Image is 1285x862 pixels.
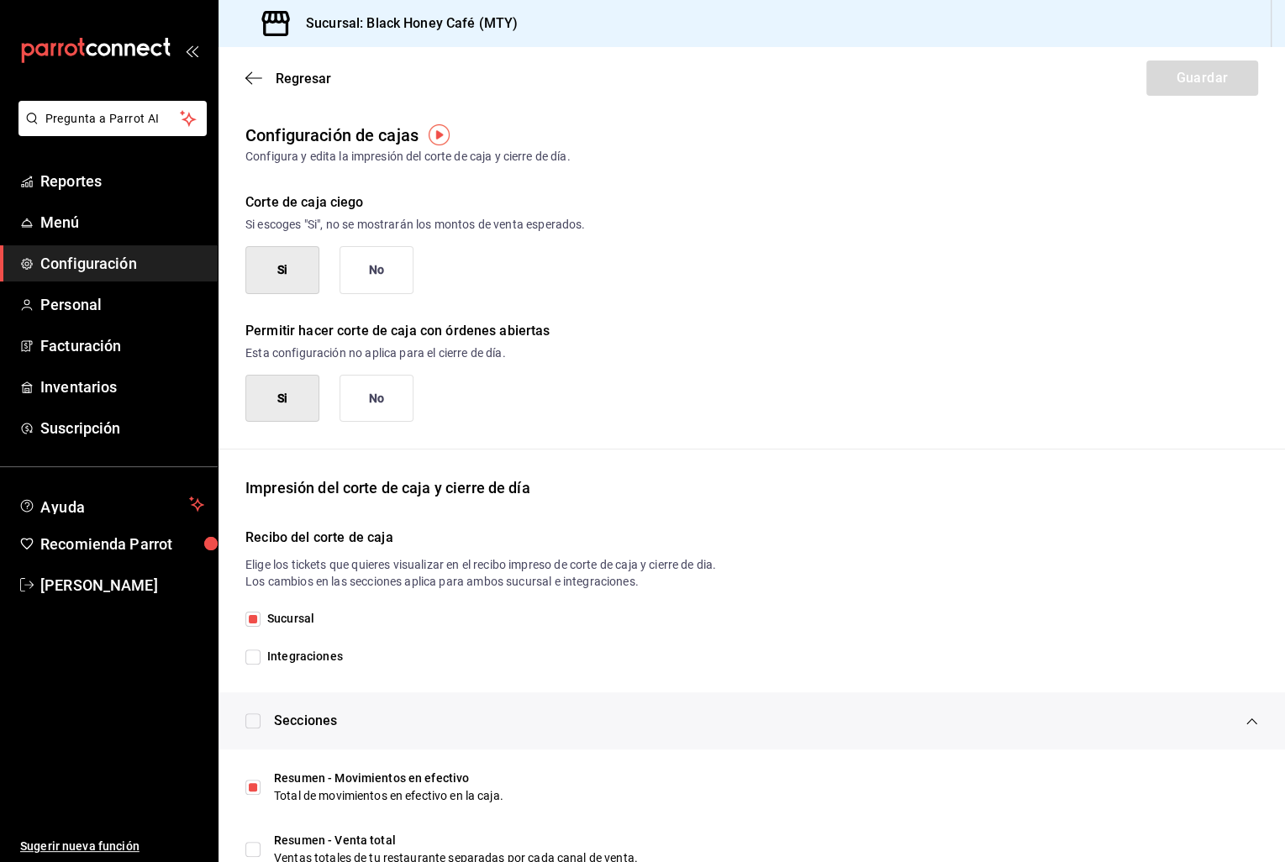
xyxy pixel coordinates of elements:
[245,192,1258,213] div: Corte de caja ciego
[292,13,518,34] h3: Sucursal: Black Honey Café (MTY)
[40,376,204,398] span: Inventarios
[274,770,1258,787] div: Resumen - Movimientos en efectivo
[245,123,419,148] div: Configuración de cajas
[245,246,319,294] button: Si
[245,526,1258,549] h6: Recibo del corte de caja
[245,71,331,87] button: Regresar
[261,610,314,628] span: Sucursal
[340,375,413,423] button: No
[340,246,413,294] button: No
[274,832,1258,849] div: Resumen - Venta total
[40,417,204,439] span: Suscripción
[40,494,182,514] span: Ayuda
[40,293,204,316] span: Personal
[245,375,319,423] button: Si
[245,556,1258,590] p: Elige los tickets que quieres visualizar en el recibo impreso de corte de caja y cierre de dia. L...
[40,334,204,357] span: Facturación
[245,216,1258,233] p: Si escoges "Si", no se mostrarán los montos de venta esperados.
[45,110,181,128] span: Pregunta a Parrot AI
[40,170,204,192] span: Reportes
[274,711,337,731] span: Secciones
[40,574,204,597] span: [PERSON_NAME]
[245,344,1258,361] p: Esta configuración no aplica para el cierre de día.
[274,787,1258,805] div: Total de movimientos en efectivo en la caja.
[261,648,343,665] span: Integraciones
[245,476,1258,499] div: Impresión del corte de caja y cierre de día
[40,252,204,275] span: Configuración
[245,321,1258,341] div: Permitir hacer corte de caja con órdenes abiertas
[20,838,204,855] span: Sugerir nueva función
[185,44,198,57] button: open_drawer_menu
[429,124,450,145] img: Tooltip marker
[245,148,1258,166] div: Configura y edita la impresión del corte de caja y cierre de día.
[276,71,331,87] span: Regresar
[12,122,207,139] a: Pregunta a Parrot AI
[40,533,204,555] span: Recomienda Parrot
[18,101,207,136] button: Pregunta a Parrot AI
[40,211,204,234] span: Menú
